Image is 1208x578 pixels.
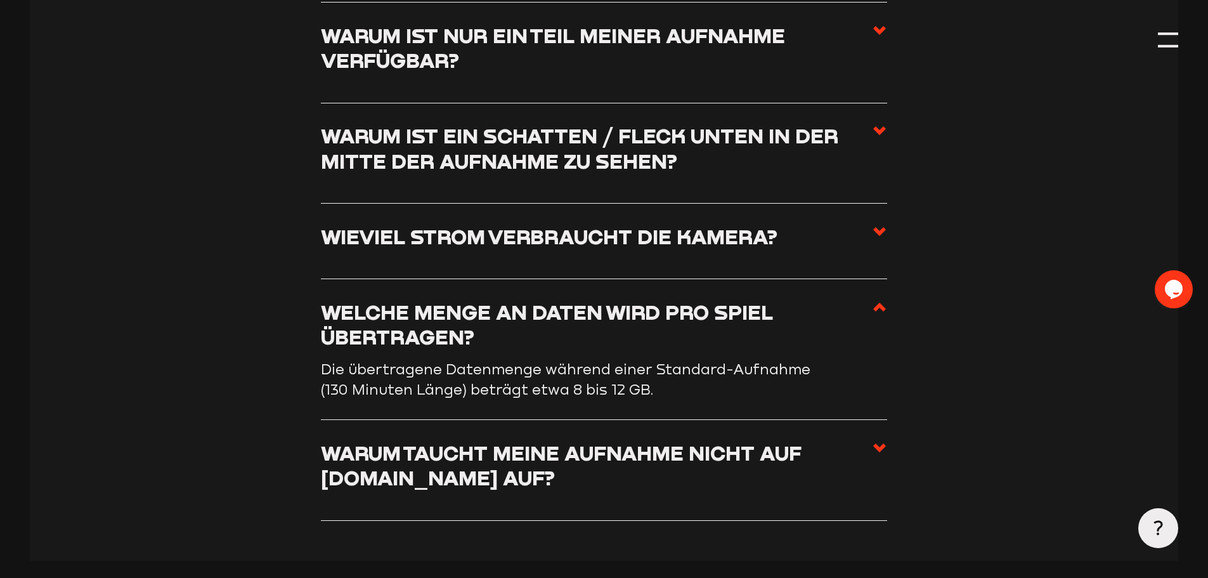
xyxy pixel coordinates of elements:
p: Die übertragene Datenmenge während einer Standard-Aufnahme (130 Minuten Länge) beträgt etwa 8 bis... [321,359,828,399]
h3: Warum ist ein Schatten / Fleck unten in der Mitte der Aufnahme zu sehen? [321,123,872,173]
h3: Warum ist nur ein Teil meiner Aufnahme verfügbar? [321,23,872,73]
iframe: chat widget [1155,270,1195,308]
h3: Welche Menge an Daten wird pro Spiel übertragen? [321,299,872,350]
h3: Warum taucht meine Aufnahme nicht auf [DOMAIN_NAME] auf? [321,440,872,490]
h3: Wieviel Strom verbraucht die Kamera? [321,224,777,249]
